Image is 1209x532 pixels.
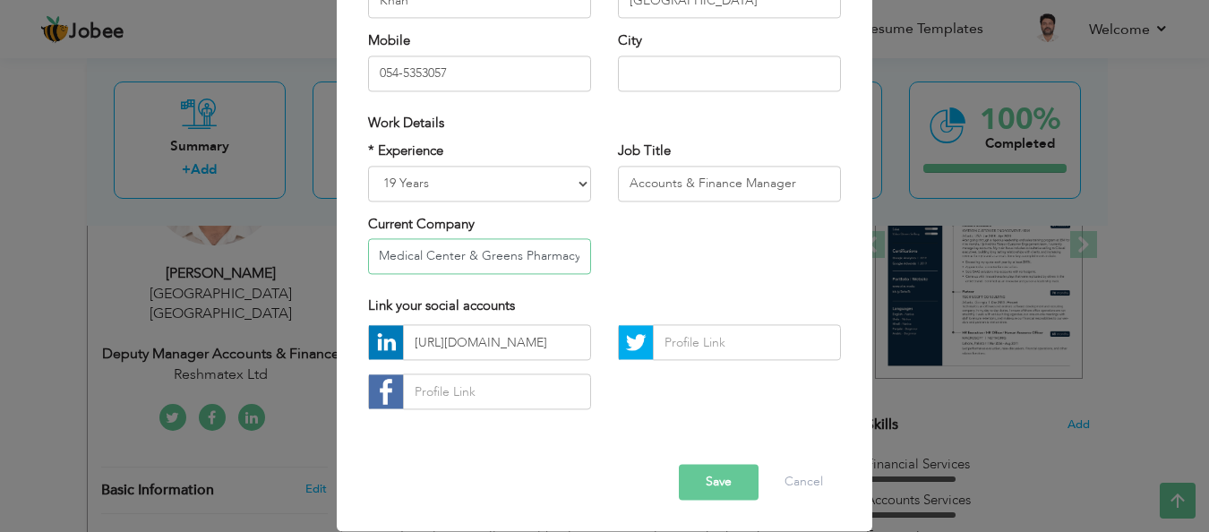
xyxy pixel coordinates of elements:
[653,325,841,361] input: Profile Link
[679,465,759,501] button: Save
[618,142,671,161] label: Job Title
[369,375,403,409] img: facebook
[403,374,591,410] input: Profile Link
[767,465,841,501] button: Cancel
[619,326,653,360] img: Twitter
[403,325,591,361] input: Profile Link
[368,296,515,314] span: Link your social accounts
[368,114,444,132] span: Work Details
[618,32,642,51] label: City
[368,142,443,161] label: * Experience
[369,326,403,360] img: linkedin
[368,32,410,51] label: Mobile
[368,215,475,234] label: Current Company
